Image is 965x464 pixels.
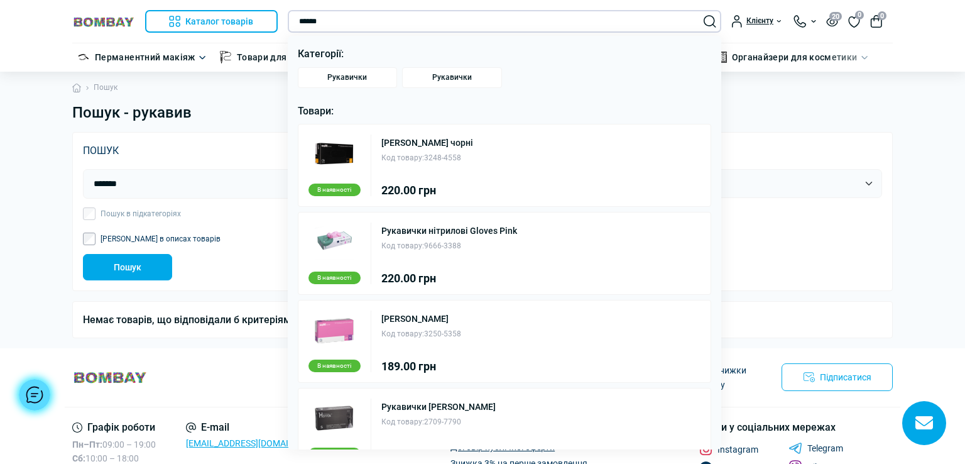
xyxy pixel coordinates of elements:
img: Товари для тату [219,51,232,64]
div: В наявності [308,448,361,460]
div: В наявності [308,360,361,372]
div: 220.00 грн [381,273,517,284]
span: Код товару: [381,241,424,250]
img: BOMBAY [72,16,135,28]
img: Рукавички нітрилові Gloves Pink [315,223,354,262]
img: Перманентний макіяж [77,51,90,64]
span: Код товару: [381,153,424,162]
div: 189.00 грн [381,361,461,372]
span: 0 [855,11,864,19]
a: Рукавички [298,67,398,88]
a: Рукавички нітрилові Gloves Pink [381,226,517,235]
img: Рукавички ZARYS нітрилові рожеві [315,311,354,350]
p: Товари: [298,103,712,119]
p: Категорії: [298,46,712,62]
img: Рукавички нітрилові Hoffen чорні [315,399,354,438]
span: Рукавички [327,73,367,82]
a: Органайзери для косметики [732,50,858,64]
a: Рукавички [PERSON_NAME] [381,402,496,411]
img: Рукавички ZARYS нітрилові чорні [315,135,354,174]
a: Товари для тату [237,50,308,64]
span: Код товару: [381,329,424,338]
a: [PERSON_NAME] чорні [381,138,473,147]
div: 3248-4558 [381,152,473,164]
div: 3250-5358 [381,328,461,340]
span: 20 [829,12,842,21]
a: Перманентний макіяж [95,50,195,64]
div: В наявності [308,184,361,196]
div: 9666-3388 [381,240,517,252]
div: 2709-7790 [381,416,496,428]
span: 0 [878,11,886,20]
a: Рукавички [402,67,502,88]
button: 0 [870,15,883,28]
span: Код товару: [381,417,424,426]
div: 150.00 грн [381,449,496,460]
div: В наявності [308,272,361,284]
span: Рукавички [432,73,472,82]
a: 0 [848,14,860,28]
div: 220.00 грн [381,185,473,196]
button: Каталог товарів [145,10,278,33]
button: 20 [826,16,838,26]
a: [PERSON_NAME] [381,314,449,323]
button: Search [704,15,716,28]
